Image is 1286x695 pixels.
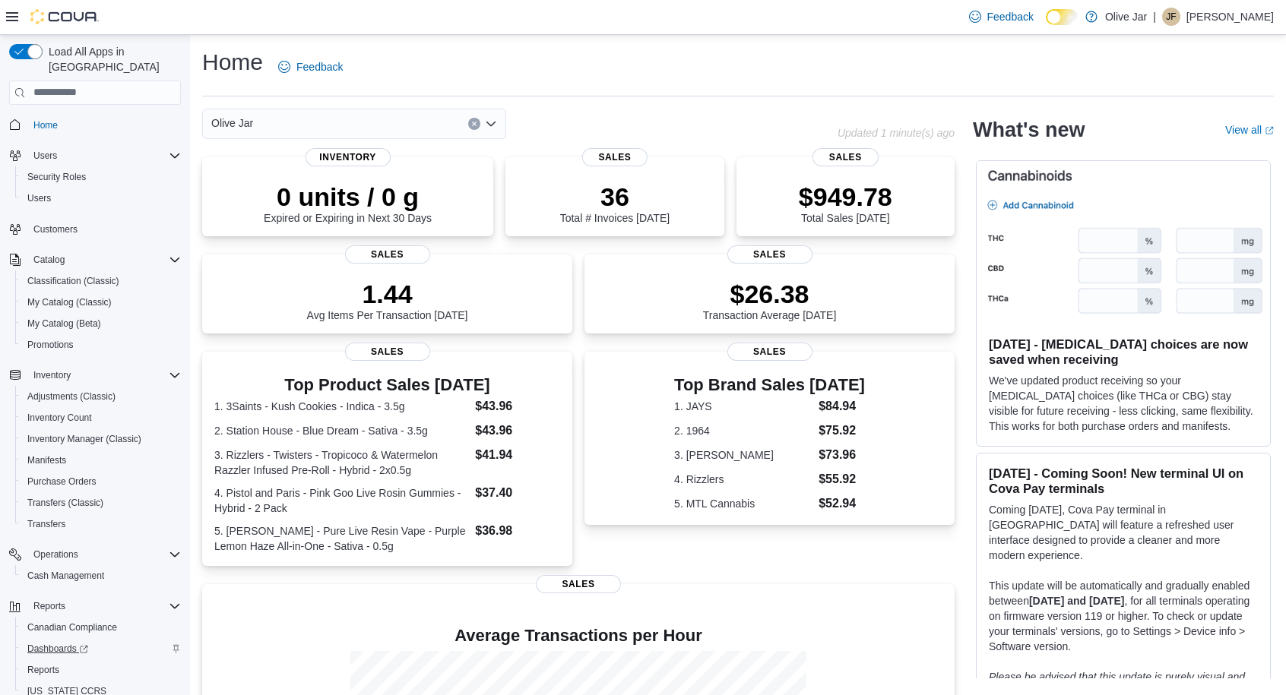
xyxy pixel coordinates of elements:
span: Classification (Classic) [27,275,119,287]
span: My Catalog (Beta) [27,317,101,330]
button: Open list of options [485,118,497,130]
span: Users [21,189,181,207]
dt: 1. JAYS [674,399,812,414]
span: Catalog [33,254,65,266]
a: Transfers (Classic) [21,494,109,512]
span: Purchase Orders [27,475,97,488]
span: My Catalog (Beta) [21,314,181,333]
button: Users [3,145,187,166]
a: Security Roles [21,168,92,186]
h3: Top Product Sales [DATE] [214,376,560,394]
span: Transfers [27,518,65,530]
a: Reports [21,661,65,679]
span: Home [27,115,181,134]
dt: 5. [PERSON_NAME] - Pure Live Resin Vape - Purple Lemon Haze All-in-One - Sativa - 0.5g [214,523,469,554]
span: Sales [345,343,430,361]
p: 1.44 [307,279,468,309]
span: Reports [27,597,181,615]
span: Dashboards [21,640,181,658]
span: Reports [33,600,65,612]
span: Sales [812,148,878,166]
a: View allExternal link [1225,124,1274,136]
a: Feedback [963,2,1040,32]
span: Inventory Manager (Classic) [27,433,141,445]
span: Operations [27,545,181,564]
span: Cash Management [21,567,181,585]
div: Jonathan Ferdman [1162,8,1180,26]
dd: $84.94 [819,397,865,415]
a: Purchase Orders [21,472,103,491]
span: Dark Mode [1046,25,1047,26]
strong: [DATE] and [DATE] [1029,595,1124,607]
span: Load All Apps in [GEOGRAPHIC_DATA] [43,44,181,74]
span: Inventory [33,369,71,381]
dd: $41.94 [475,446,560,464]
span: Transfers (Classic) [21,494,181,512]
span: Inventory Count [21,409,181,427]
span: Sales [582,148,648,166]
span: Canadian Compliance [27,621,117,633]
span: Transfers (Classic) [27,497,103,509]
dt: 1. 3Saints - Kush Cookies - Indica - 3.5g [214,399,469,414]
a: Adjustments (Classic) [21,387,122,406]
button: Cash Management [15,565,187,586]
button: Reports [27,597,71,615]
button: Inventory [3,365,187,386]
a: Users [21,189,57,207]
p: [PERSON_NAME] [1186,8,1274,26]
button: Operations [3,544,187,565]
dt: 3. [PERSON_NAME] [674,447,812,463]
a: Customers [27,220,84,239]
input: Dark Mode [1046,9,1078,25]
a: Classification (Classic) [21,272,125,290]
button: Reports [15,659,187,681]
span: My Catalog (Classic) [21,293,181,311]
span: Manifests [21,451,181,469]
p: This update will be automatically and gradually enabled between , for all terminals operating on ... [989,578,1258,654]
p: Updated 1 minute(s) ago [838,127,955,139]
p: | [1153,8,1156,26]
a: Dashboards [21,640,94,658]
button: Users [27,147,63,165]
a: Transfers [21,515,71,533]
span: Operations [33,548,78,561]
button: Home [3,114,187,136]
h3: [DATE] - [MEDICAL_DATA] choices are now saved when receiving [989,336,1258,367]
dd: $43.96 [475,397,560,415]
div: Expired or Expiring in Next 30 Days [264,182,432,224]
span: Users [27,192,51,204]
span: Adjustments (Classic) [27,390,116,403]
a: Feedback [272,52,349,82]
div: Total Sales [DATE] [799,182,892,224]
button: Clear input [468,118,480,130]
span: Security Roles [27,171,86,183]
button: Operations [27,545,84,564]
dt: 4. Pistol and Paris - Pink Goo Live Rosin Gummies - Hybrid - 2 Pack [214,485,469,516]
div: Transaction Average [DATE] [703,279,837,321]
dd: $43.96 [475,422,560,440]
span: Home [33,119,58,131]
button: Purchase Orders [15,471,187,492]
dt: 4. Rizzlers [674,472,812,487]
span: Sales [727,343,812,361]
p: $26.38 [703,279,837,309]
span: Users [27,147,181,165]
p: $949.78 [799,182,892,212]
button: Customers [3,218,187,240]
span: Purchase Orders [21,472,181,491]
button: Promotions [15,334,187,355]
button: Transfers (Classic) [15,492,187,513]
button: Canadian Compliance [15,617,187,638]
span: Promotions [27,339,74,351]
svg: External link [1265,126,1274,135]
span: Olive Jar [211,114,253,132]
span: Canadian Compliance [21,618,181,637]
p: 36 [560,182,670,212]
img: Cova [30,9,99,24]
span: Reports [21,661,181,679]
span: Inventory Manager (Classic) [21,430,181,448]
button: My Catalog (Classic) [15,292,187,313]
span: Users [33,150,57,162]
button: Manifests [15,450,187,471]
span: My Catalog (Classic) [27,296,112,308]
